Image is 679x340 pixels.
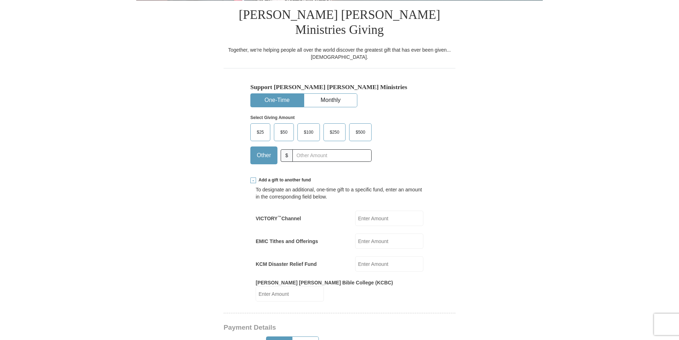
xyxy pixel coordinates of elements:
[277,215,281,219] sup: ™
[304,94,357,107] button: Monthly
[224,324,405,332] h3: Payment Details
[355,256,423,272] input: Enter Amount
[277,127,291,138] span: $50
[352,127,369,138] span: $500
[256,177,311,183] span: Add a gift to another fund
[224,46,455,61] div: Together, we're helping people all over the world discover the greatest gift that has ever been g...
[300,127,317,138] span: $100
[256,286,324,302] input: Enter Amount
[250,83,429,91] h5: Support [PERSON_NAME] [PERSON_NAME] Ministries
[256,261,317,268] label: KCM Disaster Relief Fund
[224,0,455,46] h1: [PERSON_NAME] [PERSON_NAME] Ministries Giving
[292,149,372,162] input: Other Amount
[355,211,423,226] input: Enter Amount
[281,149,293,162] span: $
[253,150,275,161] span: Other
[253,127,267,138] span: $25
[250,115,295,120] strong: Select Giving Amount
[256,238,318,245] label: EMIC Tithes and Offerings
[256,186,423,200] div: To designate an additional, one-time gift to a specific fund, enter an amount in the correspondin...
[256,279,393,286] label: [PERSON_NAME] [PERSON_NAME] Bible College (KCBC)
[355,233,423,249] input: Enter Amount
[256,215,301,222] label: VICTORY Channel
[251,94,303,107] button: One-Time
[326,127,343,138] span: $250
